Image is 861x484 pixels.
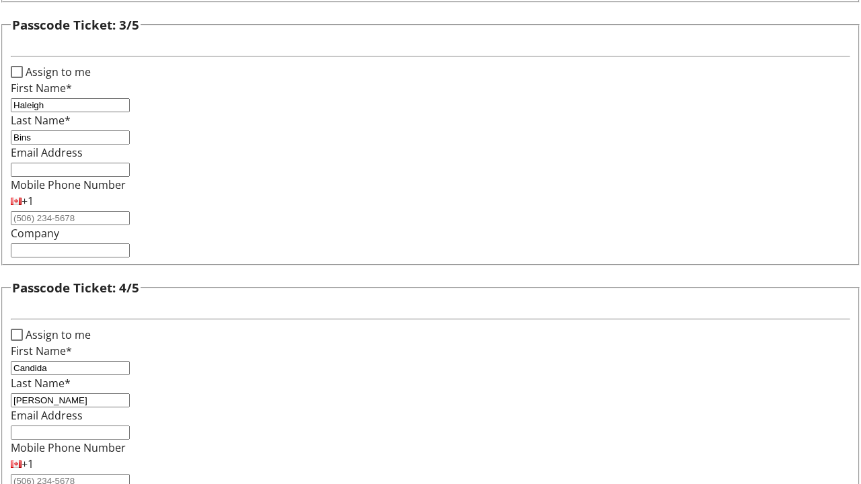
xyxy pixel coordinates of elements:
[23,64,91,80] label: Assign to me
[11,81,72,95] label: First Name*
[11,211,130,225] input: (506) 234-5678
[11,344,72,358] label: First Name*
[12,15,139,34] h3: Passcode Ticket: 3/5
[12,278,139,297] h3: Passcode Ticket: 4/5
[11,177,126,192] label: Mobile Phone Number
[11,440,126,455] label: Mobile Phone Number
[23,327,91,343] label: Assign to me
[11,376,71,391] label: Last Name*
[11,408,83,423] label: Email Address
[11,113,71,128] label: Last Name*
[11,226,59,241] label: Company
[11,145,83,160] label: Email Address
